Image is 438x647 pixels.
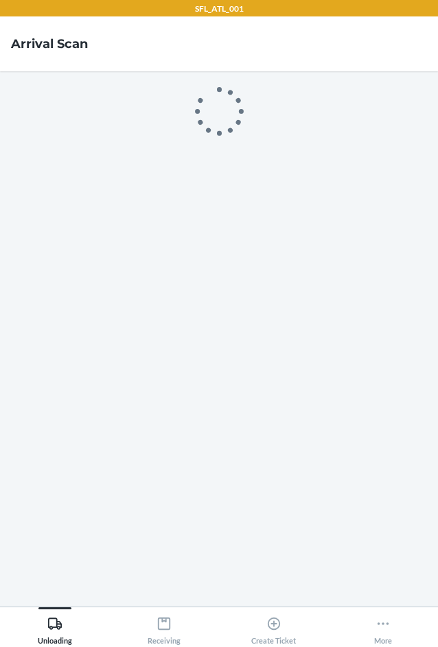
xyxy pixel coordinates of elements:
button: Create Ticket [219,607,329,645]
div: Receiving [148,611,181,645]
h4: Arrival Scan [11,35,88,53]
button: Receiving [110,607,220,645]
div: Create Ticket [251,611,296,645]
p: SFL_ATL_001 [195,3,244,15]
div: Unloading [38,611,72,645]
div: More [374,611,392,645]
